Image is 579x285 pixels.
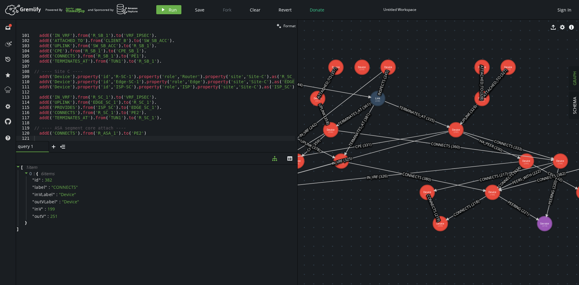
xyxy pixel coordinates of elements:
button: Sign In [554,5,574,14]
tspan: Device [384,65,392,69]
div: 199 [48,206,55,212]
span: outVLabel [35,199,56,205]
div: 118 [16,120,33,126]
div: 111 [16,84,33,90]
button: Run [156,5,181,14]
span: : [56,192,58,197]
span: " [32,192,35,197]
div: 109 [16,74,33,79]
span: " [41,206,43,212]
div: 119 [16,126,33,131]
span: " [32,177,35,183]
div: 103 [16,43,33,48]
tspan: (341) [315,100,320,102]
div: 112 [16,90,33,95]
div: and Sponsored by [88,4,138,15]
span: Revert [279,7,292,13]
span: " CONNECTS " [51,184,78,190]
span: outV [35,214,44,219]
tspan: Device [522,159,530,163]
span: " [39,177,41,183]
span: " Device " [62,199,79,205]
div: 113 [16,95,33,100]
div: 105 [16,54,33,59]
span: Fork [223,7,231,13]
tspan: (209) [438,224,443,227]
div: 382 [45,177,52,183]
span: ] [16,226,18,232]
span: id [35,177,39,183]
span: : [42,177,43,183]
div: 115 [16,105,33,110]
tspan: (204) [425,193,430,196]
div: 110 [16,79,33,84]
button: Save [190,5,209,14]
span: : [34,171,35,176]
tspan: (336) [328,131,333,133]
tspan: (223) [386,68,391,71]
span: Clear [250,7,260,13]
div: 106 [16,59,33,64]
span: query 1 [18,144,42,149]
button: Fork [218,5,236,14]
div: 104 [16,48,33,54]
span: : [49,185,50,190]
span: 6 item s [41,171,55,176]
div: 116 [16,110,33,115]
div: 114 [16,100,33,105]
span: " [45,184,47,190]
tspan: (233) [359,68,364,71]
tspan: Device [452,128,460,132]
span: Save [195,7,204,13]
tspan: Device [478,97,486,100]
tspan: Device [478,65,486,69]
span: : [48,214,49,219]
span: 1 item [26,164,37,170]
tspan: Link [375,97,380,100]
tspan: Device [423,190,431,194]
tspan: (362) [339,162,344,165]
tspan: Device [314,97,322,100]
div: 120 [16,131,33,136]
span: " [56,199,58,205]
span: " [44,213,46,219]
tspan: (194) [558,162,563,165]
div: 251 [50,214,58,219]
div: 107 [16,64,33,69]
tspan: (214) [542,224,547,227]
span: } [24,220,27,225]
span: " Device " [59,192,76,197]
span: " [32,184,35,190]
span: 0 [29,171,32,176]
span: Sign In [557,7,571,13]
span: label [35,185,45,190]
span: [ [21,165,23,170]
tspan: Device [436,222,444,225]
span: Format [283,23,296,28]
tspan: (300) [480,100,485,102]
tspan: (346) [294,162,299,165]
tspan: Device [358,65,366,69]
tspan: Device [488,190,496,194]
span: " [32,206,35,212]
text: CONNECTS (360) [431,141,460,150]
span: { [36,171,38,176]
span: " [53,192,55,197]
img: AWS Neptune [117,4,138,15]
tspan: (238) [375,100,380,102]
span: inV [35,206,41,212]
tspan: Device [332,65,340,69]
span: GRAPH [572,71,577,85]
span: SCHEMA [572,97,577,114]
div: 108 [16,69,33,74]
span: : [45,206,46,212]
tspan: (290) [454,131,458,133]
tspan: (295) [524,162,529,165]
div: 117 [16,115,33,120]
div: 102 [16,38,33,43]
tspan: (199) [490,193,495,196]
tspan: (351) [333,68,338,71]
button: Revert [274,5,296,14]
span: Donate [310,7,324,13]
div: 121 [16,136,33,141]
